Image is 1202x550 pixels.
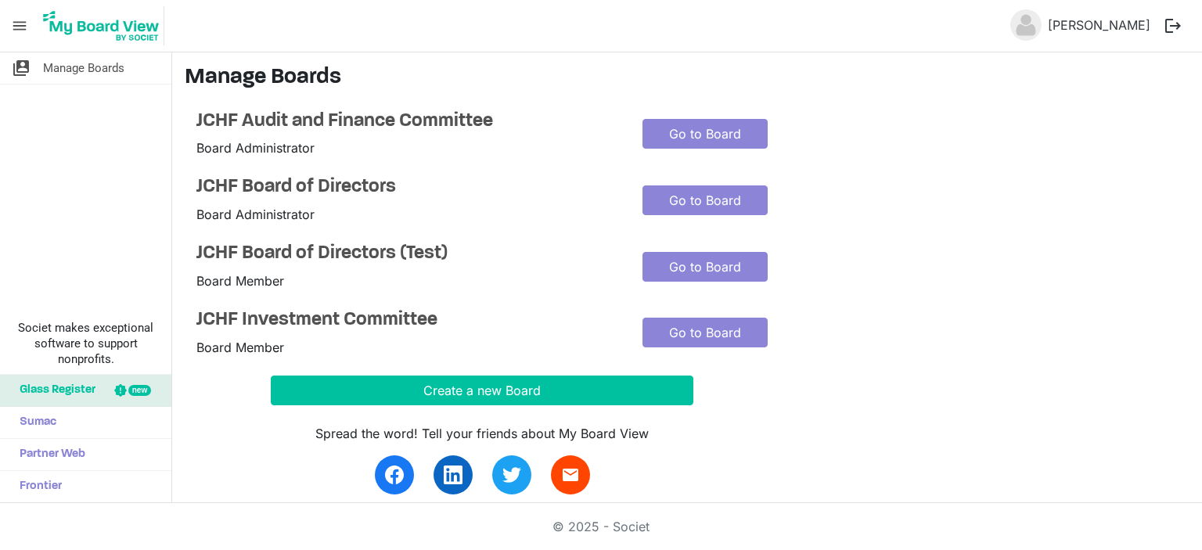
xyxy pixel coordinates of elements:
[1157,9,1189,42] button: logout
[12,52,31,84] span: switch_account
[642,318,768,347] a: Go to Board
[196,140,315,156] span: Board Administrator
[271,424,693,443] div: Spread the word! Tell your friends about My Board View
[196,273,284,289] span: Board Member
[642,119,768,149] a: Go to Board
[43,52,124,84] span: Manage Boards
[196,243,619,265] a: JCHF Board of Directors (Test)
[385,466,404,484] img: facebook.svg
[38,6,164,45] img: My Board View Logo
[185,65,1189,92] h3: Manage Boards
[552,519,650,534] a: © 2025 - Societ
[1010,9,1042,41] img: no-profile-picture.svg
[642,252,768,282] a: Go to Board
[642,185,768,215] a: Go to Board
[12,407,56,438] span: Sumac
[128,385,151,396] div: new
[271,376,693,405] button: Create a new Board
[196,340,284,355] span: Board Member
[1042,9,1157,41] a: [PERSON_NAME]
[502,466,521,484] img: twitter.svg
[196,207,315,222] span: Board Administrator
[551,455,590,494] a: email
[196,176,619,199] a: JCHF Board of Directors
[444,466,462,484] img: linkedin.svg
[12,471,62,502] span: Frontier
[5,11,34,41] span: menu
[7,320,164,367] span: Societ makes exceptional software to support nonprofits.
[196,110,619,133] a: JCHF Audit and Finance Committee
[196,309,619,332] a: JCHF Investment Committee
[38,6,171,45] a: My Board View Logo
[12,375,95,406] span: Glass Register
[12,439,85,470] span: Partner Web
[561,466,580,484] span: email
